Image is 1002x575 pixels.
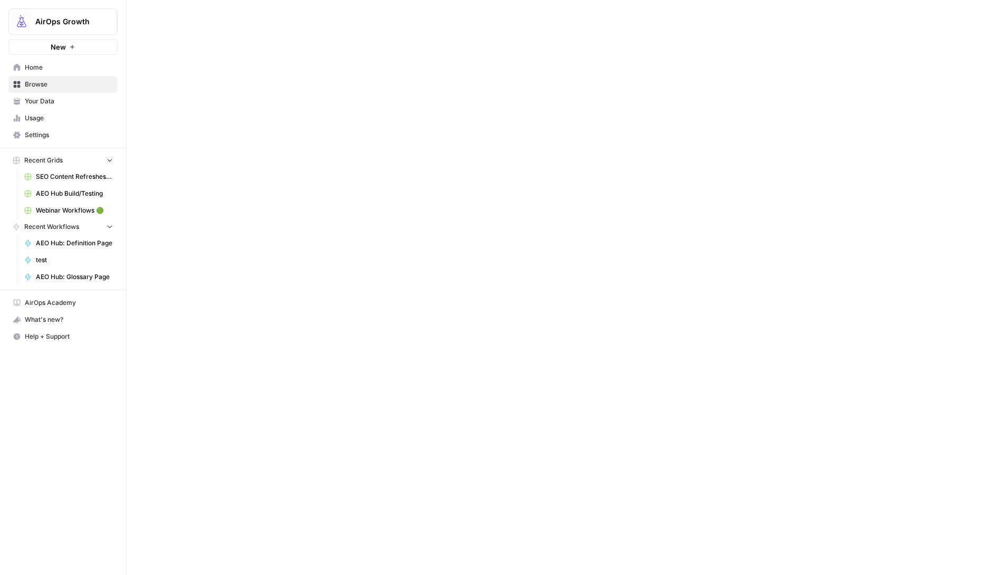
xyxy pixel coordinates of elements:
a: AEO Hub Build/Testing [20,185,118,202]
span: Help + Support [25,332,113,341]
img: AirOps Growth Logo [12,12,31,31]
button: New [8,39,118,55]
a: AirOps Academy [8,294,118,311]
a: Settings [8,127,118,143]
a: AEO Hub: Glossary Page [20,269,118,285]
span: New [51,42,66,52]
button: Recent Grids [8,152,118,168]
button: Workspace: AirOps Growth [8,8,118,35]
button: Recent Workflows [8,219,118,235]
a: test [20,252,118,269]
a: Home [8,59,118,76]
span: test [36,255,113,265]
span: Recent Workflows [24,222,79,232]
span: Recent Grids [24,156,63,165]
button: Help + Support [8,328,118,345]
a: AEO Hub: Definition Page [20,235,118,252]
a: SEO Content Refreshes 🟢 [20,168,118,185]
span: AEO Hub Build/Testing [36,189,113,198]
a: Your Data [8,93,118,110]
div: What's new? [9,312,117,328]
span: AirOps Academy [25,298,113,308]
span: AirOps Growth [35,16,99,27]
a: Webinar Workflows 🟢 [20,202,118,219]
span: Browse [25,80,113,89]
a: Usage [8,110,118,127]
span: SEO Content Refreshes 🟢 [36,172,113,181]
button: What's new? [8,311,118,328]
span: AEO Hub: Definition Page [36,238,113,248]
span: AEO Hub: Glossary Page [36,272,113,282]
a: Browse [8,76,118,93]
span: Home [25,63,113,72]
span: Webinar Workflows 🟢 [36,206,113,215]
span: Usage [25,113,113,123]
span: Your Data [25,97,113,106]
span: Settings [25,130,113,140]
